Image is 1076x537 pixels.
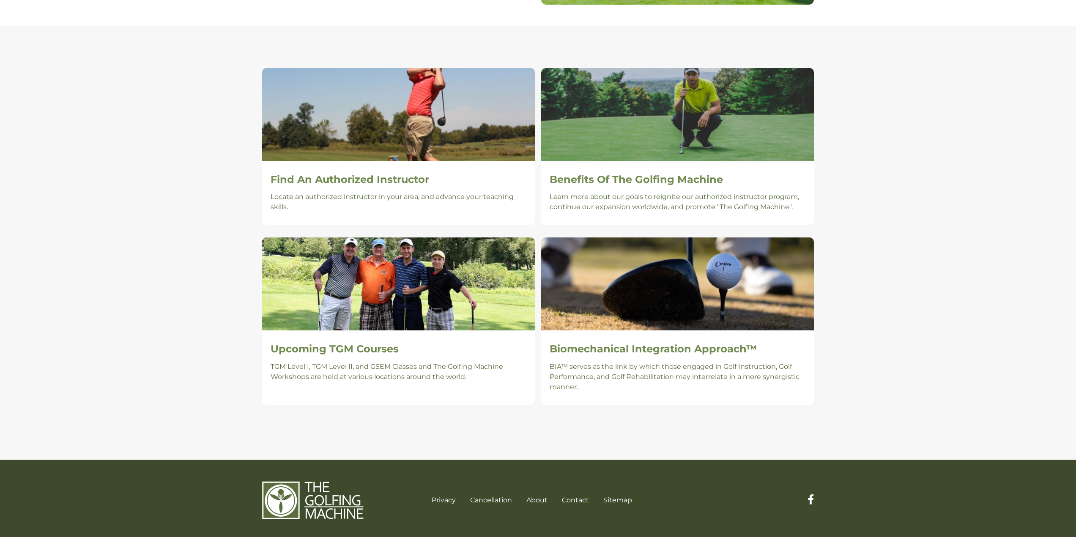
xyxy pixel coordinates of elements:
h2: Benefits Of The Golfing Machine [550,174,805,186]
a: Upcoming TGM Courses TGM Level I, TGM Level II, and GSEM Classes and The Golfing Machine Workshop... [262,237,535,405]
h2: Upcoming TGM Courses [271,343,526,355]
p: BIA™ serves as the link by which those engaged in Golf Instruction, Golf Performance, and Golf Re... [550,362,805,392]
h2: Biomechanical Integration Approach™ [550,343,805,355]
p: TGM Level I, TGM Level II, and GSEM Classes and The Golfing Machine Workshops are held at various... [271,362,526,382]
p: Locate an authorized instructor in your area, and advance your teaching skills. [271,192,526,212]
a: Find An Authorized Instructor Locate an authorized instructor in your area, and advance your teac... [262,68,535,225]
p: Learn more about our goals to reignite our authorized instructor program, continue our expansion ... [550,192,805,212]
a: Biomechanical Integration Approach™ BIA™ serves as the link by which those engaged in Golf Instru... [541,237,814,405]
a: Benefits Of The Golfing Machine Learn more about our goals to reignite our authorized instructor ... [541,68,814,225]
a: Contact [562,496,589,504]
a: Sitemap [603,496,632,504]
a: Cancellation [470,496,512,504]
img: The Golfing Machine [262,481,364,520]
a: Privacy [432,496,456,504]
a: About [526,496,548,504]
h2: Find An Authorized Instructor [271,174,526,186]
